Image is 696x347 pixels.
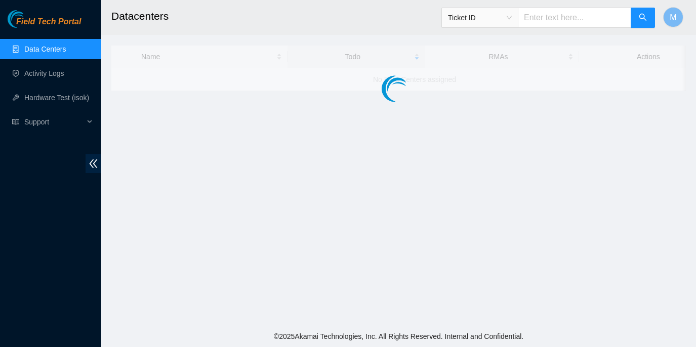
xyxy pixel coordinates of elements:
[8,18,81,31] a: Akamai TechnologiesField Tech Portal
[101,326,696,347] footer: © 2025 Akamai Technologies, Inc. All Rights Reserved. Internal and Confidential.
[639,13,647,23] span: search
[86,154,101,173] span: double-left
[670,11,676,24] span: M
[518,8,631,28] input: Enter text here...
[631,8,655,28] button: search
[663,7,683,27] button: M
[8,10,51,28] img: Akamai Technologies
[12,118,19,125] span: read
[24,94,89,102] a: Hardware Test (isok)
[16,17,81,27] span: Field Tech Portal
[24,69,64,77] a: Activity Logs
[24,112,84,132] span: Support
[24,45,66,53] a: Data Centers
[448,10,512,25] span: Ticket ID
